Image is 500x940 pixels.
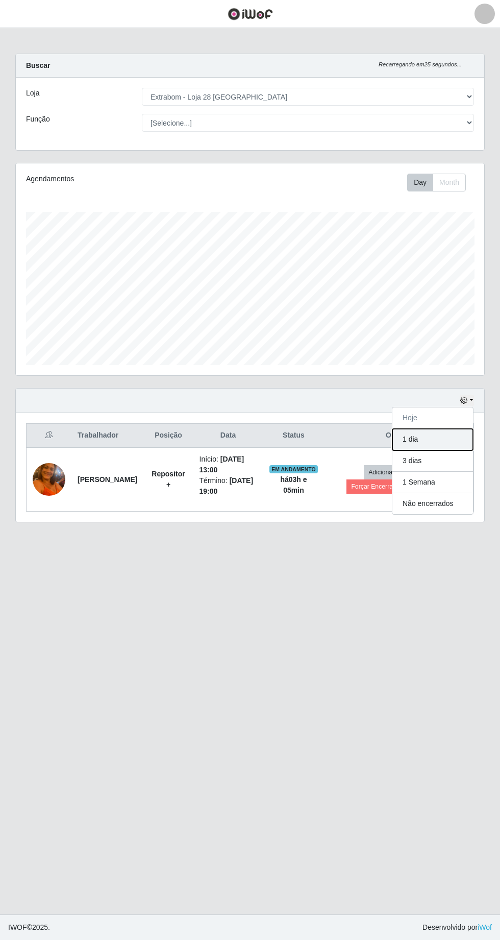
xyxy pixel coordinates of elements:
li: Término: [199,475,257,497]
th: Status [263,424,324,448]
button: Day [407,174,433,191]
strong: Repositor + [152,470,185,489]
button: Month [433,174,466,191]
th: Trabalhador [71,424,143,448]
div: Toolbar with button groups [407,174,474,191]
label: Função [26,114,50,125]
button: Hoje [392,407,473,429]
strong: Buscar [26,61,50,69]
time: [DATE] 13:00 [199,455,244,474]
label: Loja [26,88,39,99]
span: Desenvolvido por [422,922,492,933]
span: EM ANDAMENTO [269,465,318,473]
img: 1744940135172.jpeg [33,457,65,501]
button: 1 dia [392,429,473,450]
th: Opções [324,424,473,448]
button: Não encerrados [392,493,473,514]
div: Agendamentos [26,174,204,184]
div: First group [407,174,466,191]
button: 3 dias [392,450,473,472]
li: Início: [199,454,257,475]
a: iWof [478,923,492,931]
button: Adicionar Horas Extra [364,465,434,479]
th: Posição [143,424,193,448]
img: CoreUI Logo [228,8,273,20]
i: Recarregando em 25 segundos... [379,61,462,67]
strong: há 03 h e 05 min [280,475,307,494]
strong: [PERSON_NAME] [78,475,137,484]
span: © 2025 . [8,922,50,933]
span: IWOF [8,923,27,931]
th: Data [193,424,263,448]
button: 1 Semana [392,472,473,493]
button: Forçar Encerramento [346,479,415,494]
